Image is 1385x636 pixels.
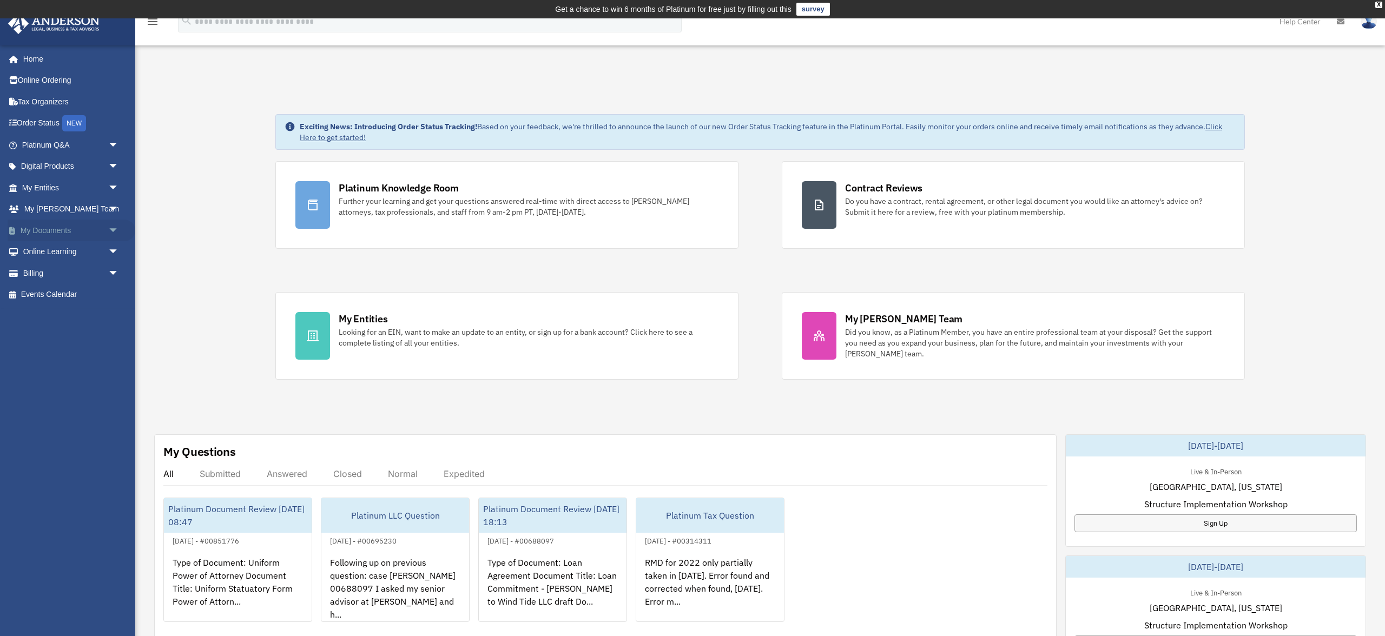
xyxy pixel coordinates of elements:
[163,468,174,479] div: All
[62,115,86,131] div: NEW
[108,241,130,263] span: arrow_drop_down
[300,122,477,131] strong: Exciting News: Introducing Order Status Tracking!
[181,15,193,27] i: search
[636,498,784,622] a: Platinum Tax Question[DATE] - #00314311RMD for 2022 only partially taken in [DATE]. Error found a...
[1150,601,1282,614] span: [GEOGRAPHIC_DATA], [US_STATE]
[796,3,830,16] a: survey
[444,468,485,479] div: Expedited
[8,156,135,177] a: Digital Productsarrow_drop_down
[845,181,922,195] div: Contract Reviews
[636,534,720,546] div: [DATE] - #00314311
[845,312,962,326] div: My [PERSON_NAME] Team
[163,443,236,460] div: My Questions
[200,468,241,479] div: Submitted
[1150,480,1282,493] span: [GEOGRAPHIC_DATA], [US_STATE]
[479,534,563,546] div: [DATE] - #00688097
[636,547,784,632] div: RMD for 2022 only partially taken in [DATE]. Error found and corrected when found, [DATE]. Error ...
[339,312,387,326] div: My Entities
[8,262,135,284] a: Billingarrow_drop_down
[321,498,470,622] a: Platinum LLC Question[DATE] - #00695230Following up on previous question: case [PERSON_NAME] 0068...
[108,134,130,156] span: arrow_drop_down
[8,91,135,112] a: Tax Organizers
[275,161,738,249] a: Platinum Knowledge Room Further your learning and get your questions answered real-time with dire...
[108,177,130,199] span: arrow_drop_down
[1144,498,1288,511] span: Structure Implementation Workshop
[1144,619,1288,632] span: Structure Implementation Workshop
[8,112,135,135] a: Order StatusNEW
[146,19,159,28] a: menu
[8,220,135,241] a: My Documentsarrow_drop_down
[479,547,626,632] div: Type of Document: Loan Agreement Document Title: Loan Commitment - [PERSON_NAME] to Wind Tide LLC...
[321,547,469,632] div: Following up on previous question: case [PERSON_NAME] 00688097 I asked my senior advisor at [PERS...
[5,13,103,34] img: Anderson Advisors Platinum Portal
[1074,514,1357,532] a: Sign Up
[267,468,307,479] div: Answered
[164,498,312,533] div: Platinum Document Review [DATE] 08:47
[782,292,1245,380] a: My [PERSON_NAME] Team Did you know, as a Platinum Member, you have an entire professional team at...
[845,327,1225,359] div: Did you know, as a Platinum Member, you have an entire professional team at your disposal? Get th...
[1182,465,1250,476] div: Live & In-Person
[782,161,1245,249] a: Contract Reviews Do you have a contract, rental agreement, or other legal document you would like...
[275,292,738,380] a: My Entities Looking for an EIN, want to make an update to an entity, or sign up for a bank accoun...
[321,498,469,533] div: Platinum LLC Question
[8,134,135,156] a: Platinum Q&Aarrow_drop_down
[108,262,130,284] span: arrow_drop_down
[163,498,312,622] a: Platinum Document Review [DATE] 08:47[DATE] - #00851776Type of Document: Uniform Power of Attorne...
[479,498,626,533] div: Platinum Document Review [DATE] 18:13
[8,48,130,70] a: Home
[8,198,135,220] a: My [PERSON_NAME] Teamarrow_drop_down
[164,547,312,632] div: Type of Document: Uniform Power of Attorney Document Title: Uniform Statuatory Form Power of Atto...
[845,196,1225,217] div: Do you have a contract, rental agreement, or other legal document you would like an attorney's ad...
[146,15,159,28] i: menu
[321,534,405,546] div: [DATE] - #00695230
[300,122,1222,142] a: Click Here to get started!
[108,198,130,221] span: arrow_drop_down
[8,284,135,306] a: Events Calendar
[108,220,130,242] span: arrow_drop_down
[8,241,135,263] a: Online Learningarrow_drop_down
[555,3,792,16] div: Get a chance to win 6 months of Platinum for free just by filling out this
[164,534,248,546] div: [DATE] - #00851776
[636,498,784,533] div: Platinum Tax Question
[1182,586,1250,598] div: Live & In-Person
[333,468,362,479] div: Closed
[339,327,718,348] div: Looking for an EIN, want to make an update to an entity, or sign up for a bank account? Click her...
[388,468,418,479] div: Normal
[1361,14,1377,29] img: User Pic
[8,177,135,198] a: My Entitiesarrow_drop_down
[300,121,1236,143] div: Based on your feedback, we're thrilled to announce the launch of our new Order Status Tracking fe...
[339,181,459,195] div: Platinum Knowledge Room
[108,156,130,178] span: arrow_drop_down
[1375,2,1382,8] div: close
[8,70,135,91] a: Online Ordering
[1066,556,1366,578] div: [DATE]-[DATE]
[478,498,627,622] a: Platinum Document Review [DATE] 18:13[DATE] - #00688097Type of Document: Loan Agreement Document ...
[1066,435,1366,456] div: [DATE]-[DATE]
[339,196,718,217] div: Further your learning and get your questions answered real-time with direct access to [PERSON_NAM...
